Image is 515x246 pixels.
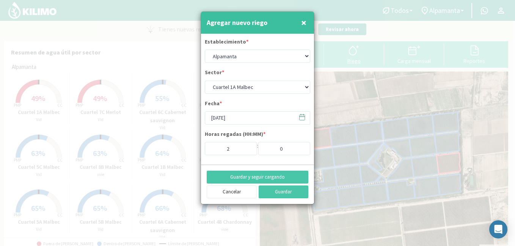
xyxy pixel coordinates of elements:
[205,142,257,155] input: Hs
[205,100,222,109] label: Fecha
[489,220,507,238] div: Open Intercom Messenger
[207,185,257,198] button: Cancelar
[207,171,308,184] button: Guardar y seguir cargando
[205,38,248,48] label: Establecimiento
[207,17,267,28] h4: Agregar nuevo riego
[299,15,308,30] button: Close
[259,185,309,198] button: Guardar
[257,142,258,155] div: :
[301,16,306,29] span: ×
[205,69,224,78] label: Sector
[258,142,311,155] input: Min
[205,130,265,140] label: Horas regadas (HH:MM)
